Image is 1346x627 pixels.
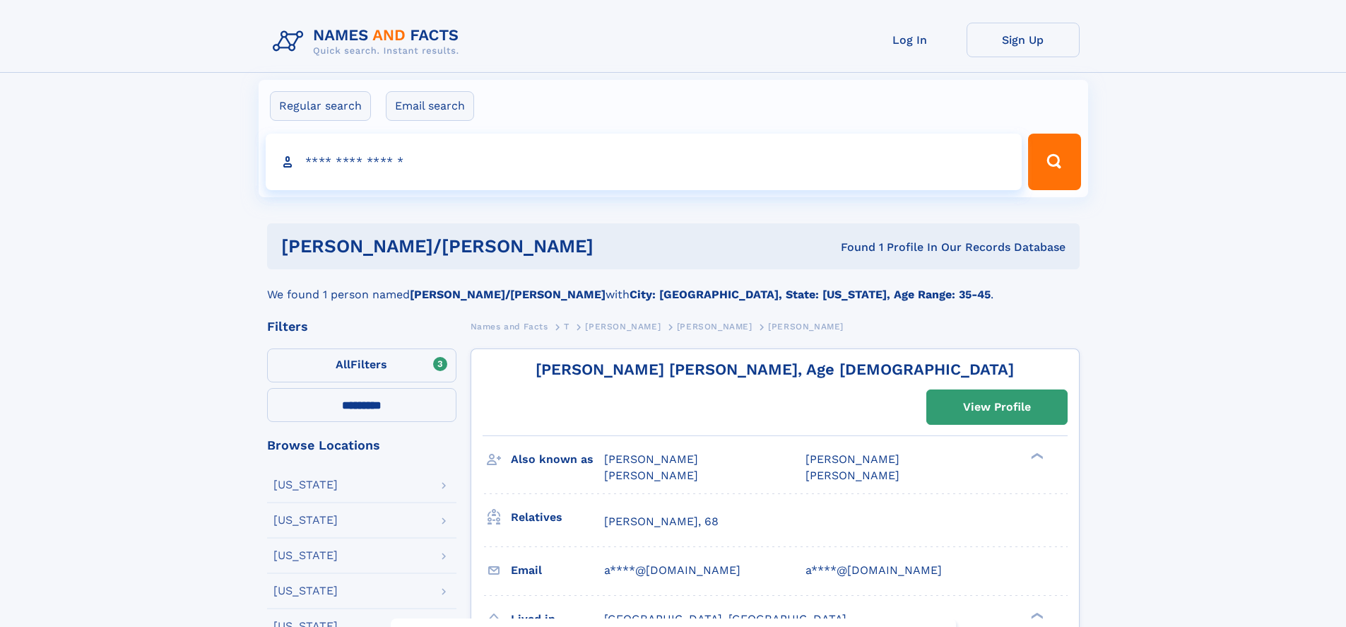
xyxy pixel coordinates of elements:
a: Names and Facts [471,317,548,335]
a: [PERSON_NAME] [585,317,661,335]
label: Filters [267,348,456,382]
span: [PERSON_NAME] [768,322,844,332]
h3: Email [511,558,604,582]
div: Filters [267,320,456,333]
button: Search Button [1028,134,1080,190]
div: ❯ [1027,452,1044,461]
div: We found 1 person named with . [267,269,1080,303]
a: Log In [854,23,967,57]
b: [PERSON_NAME]/[PERSON_NAME] [410,288,606,301]
h1: [PERSON_NAME]/[PERSON_NAME] [281,238,717,255]
a: [PERSON_NAME] [PERSON_NAME], Age [DEMOGRAPHIC_DATA] [536,361,1014,378]
a: T [564,317,569,335]
a: [PERSON_NAME], 68 [604,514,719,529]
div: Found 1 Profile In Our Records Database [717,240,1065,255]
div: ❯ [1027,611,1044,620]
h3: Also known as [511,447,604,471]
span: [PERSON_NAME] [604,469,698,482]
div: [US_STATE] [273,479,338,491]
span: [PERSON_NAME] [805,452,899,466]
div: View Profile [963,391,1031,423]
h3: Relatives [511,505,604,529]
span: [PERSON_NAME] [585,322,661,332]
a: Sign Up [967,23,1080,57]
span: [PERSON_NAME] [805,469,899,482]
span: [PERSON_NAME] [604,452,698,466]
span: [PERSON_NAME] [677,322,752,332]
img: Logo Names and Facts [267,23,471,61]
b: City: [GEOGRAPHIC_DATA], State: [US_STATE], Age Range: 35-45 [630,288,991,301]
div: [US_STATE] [273,550,338,561]
span: All [336,358,350,371]
div: [US_STATE] [273,515,338,526]
span: T [564,322,569,332]
input: search input [266,134,1022,190]
label: Email search [386,91,474,121]
div: Browse Locations [267,439,456,452]
span: [GEOGRAPHIC_DATA], [GEOGRAPHIC_DATA] [604,612,846,626]
a: [PERSON_NAME] [677,317,752,335]
a: View Profile [927,390,1067,424]
div: [US_STATE] [273,585,338,597]
label: Regular search [270,91,371,121]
